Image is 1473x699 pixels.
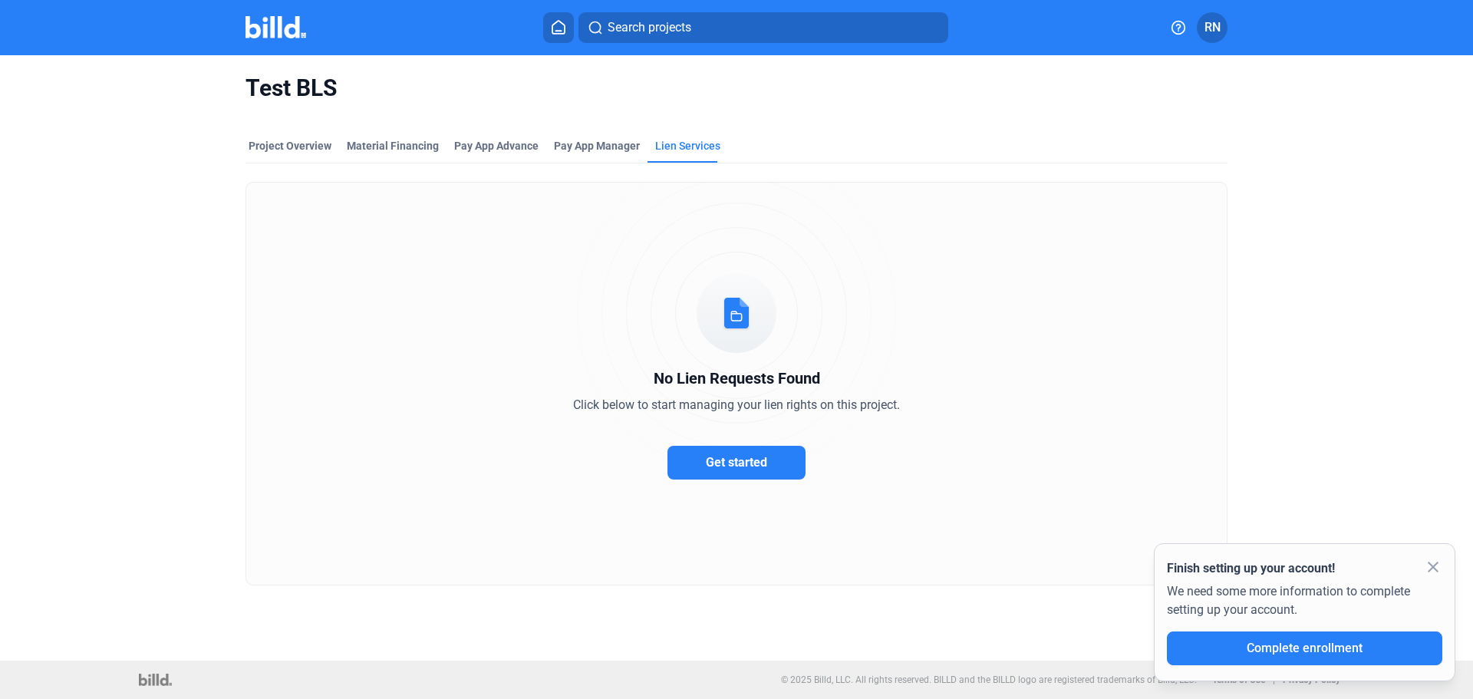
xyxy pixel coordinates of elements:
[249,138,331,153] div: Project Overview
[706,455,767,470] span: Get started
[1197,12,1227,43] button: RN
[1204,18,1221,37] span: RN
[578,12,948,43] button: Search projects
[1424,558,1442,576] mat-icon: close
[781,674,1197,685] p: © 2025 Billd, LLC. All rights reserved. BILLD and the BILLD logo are registered trademarks of Bil...
[573,397,900,412] span: Click below to start managing your lien rights on this project.
[139,674,172,686] img: logo
[347,138,439,153] div: Material Financing
[245,16,306,38] img: Billd Company Logo
[654,369,820,387] span: No Lien Requests Found
[1247,641,1363,655] span: Complete enrollment
[608,18,691,37] span: Search projects
[554,138,640,153] span: Pay App Manager
[245,74,1227,103] span: Test BLS
[1167,559,1442,578] div: Finish setting up your account!
[655,138,720,153] div: Lien Services
[667,446,806,480] button: Get started
[1167,578,1442,631] div: We need some more information to complete setting up your account.
[454,138,539,153] div: Pay App Advance
[1167,631,1442,665] button: Complete enrollment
